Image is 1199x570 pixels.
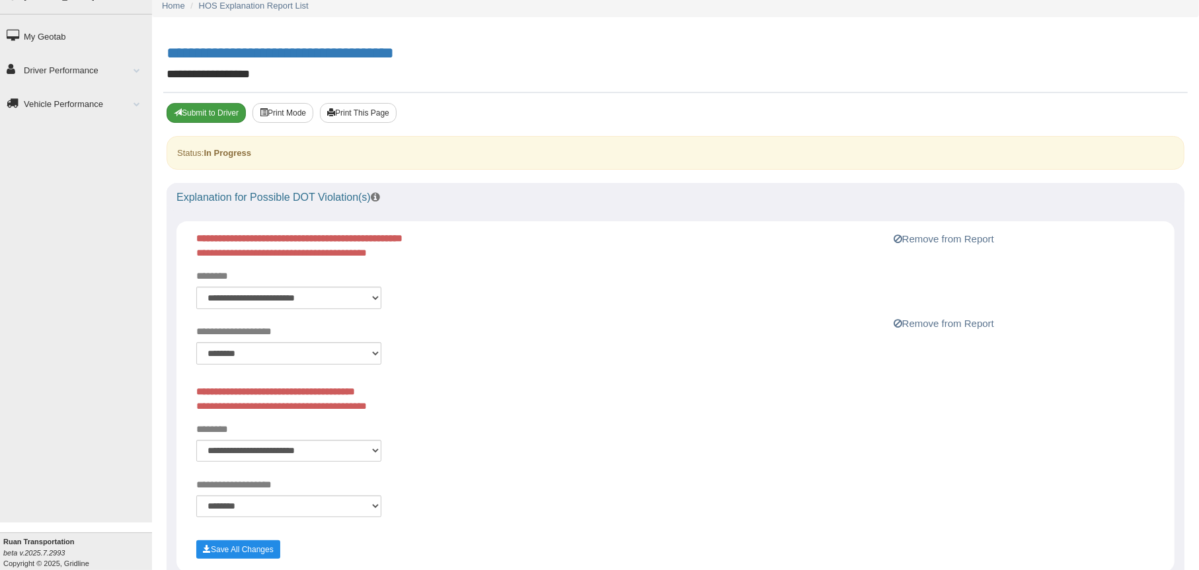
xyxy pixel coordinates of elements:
[204,148,251,158] strong: In Progress
[199,1,309,11] a: HOS Explanation Report List
[890,231,998,247] button: Remove from Report
[196,540,280,559] button: Save
[167,103,246,123] button: Submit To Driver
[3,549,65,557] i: beta v.2025.7.2993
[167,183,1184,212] div: Explanation for Possible DOT Violation(s)
[3,538,75,546] b: Ruan Transportation
[320,103,397,123] button: Print This Page
[162,1,185,11] a: Home
[3,536,152,569] div: Copyright © 2025, Gridline
[890,316,998,332] button: Remove from Report
[252,103,313,123] button: Print Mode
[167,136,1184,170] div: Status:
